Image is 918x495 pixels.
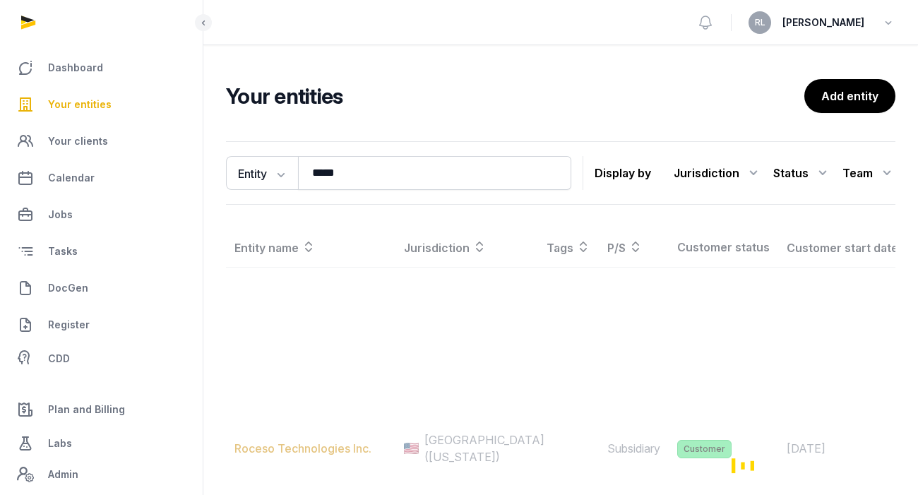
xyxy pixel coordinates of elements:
[48,401,125,418] span: Plan and Billing
[226,156,298,190] button: Entity
[804,79,895,113] a: Add entity
[749,11,771,34] button: RL
[773,162,831,184] div: Status
[11,460,191,489] a: Admin
[48,316,90,333] span: Register
[782,14,864,31] span: [PERSON_NAME]
[842,162,895,184] div: Team
[11,271,191,305] a: DocGen
[48,350,70,367] span: CDD
[11,198,191,232] a: Jobs
[11,161,191,195] a: Calendar
[48,280,88,297] span: DocGen
[48,466,78,483] span: Admin
[48,206,73,223] span: Jobs
[755,18,765,27] span: RL
[48,435,72,452] span: Labs
[48,59,103,76] span: Dashboard
[11,427,191,460] a: Labs
[48,243,78,260] span: Tasks
[48,96,112,113] span: Your entities
[674,162,762,184] div: Jurisdiction
[226,83,804,109] h2: Your entities
[11,308,191,342] a: Register
[11,234,191,268] a: Tasks
[11,51,191,85] a: Dashboard
[11,393,191,427] a: Plan and Billing
[595,162,651,184] p: Display by
[11,88,191,121] a: Your entities
[48,133,108,150] span: Your clients
[48,169,95,186] span: Calendar
[11,124,191,158] a: Your clients
[11,345,191,373] a: CDD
